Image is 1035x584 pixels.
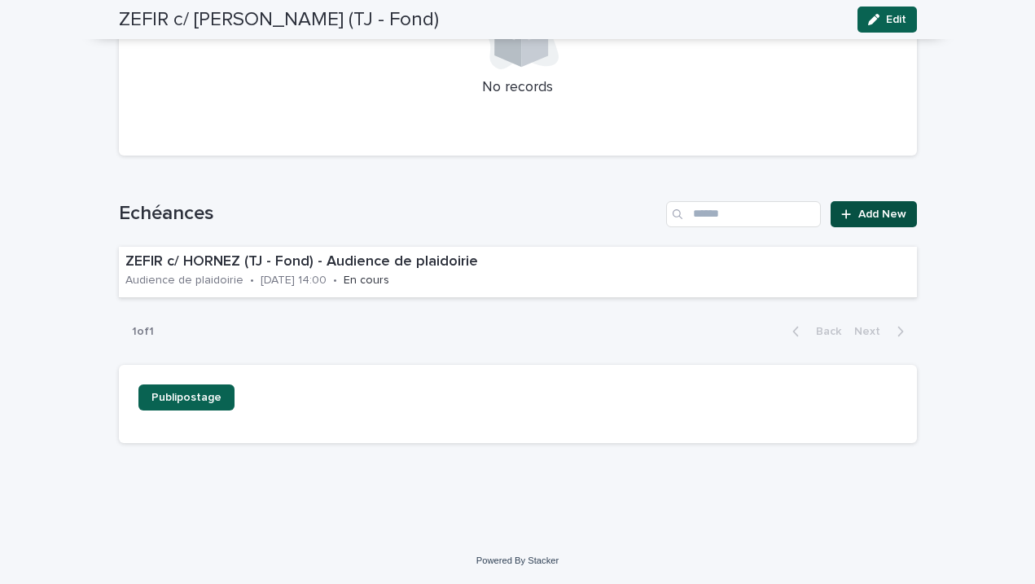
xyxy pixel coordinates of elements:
[138,384,235,411] a: Publipostage
[831,201,916,227] a: Add New
[333,274,337,288] p: •
[806,326,841,337] span: Back
[151,392,221,403] span: Publipostage
[119,312,167,352] p: 1 of 1
[476,555,559,565] a: Powered By Stacker
[250,274,254,288] p: •
[125,253,742,271] p: ZEFIR c/ HORNEZ (TJ - Fond) - Audience de plaidoirie
[858,209,906,220] span: Add New
[125,274,243,288] p: Audience de plaidoirie
[886,14,906,25] span: Edit
[261,274,327,288] p: [DATE] 14:00
[857,7,917,33] button: Edit
[119,247,917,298] a: ZEFIR c/ HORNEZ (TJ - Fond) - Audience de plaidoirieAudience de plaidoirie•[DATE] 14:00•En cours
[119,202,660,226] h1: Echéances
[779,324,848,339] button: Back
[666,201,821,227] input: Search
[344,274,389,288] p: En cours
[138,79,897,97] p: No records
[854,326,890,337] span: Next
[848,324,917,339] button: Next
[119,8,439,32] h2: ZEFIR c/ [PERSON_NAME] (TJ - Fond)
